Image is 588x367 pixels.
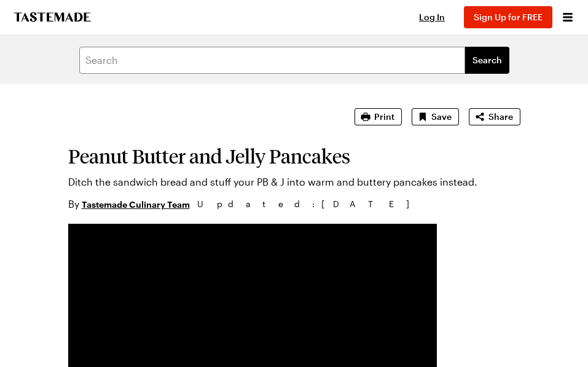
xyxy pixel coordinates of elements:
[197,197,421,211] span: Updated : [DATE]
[68,175,520,189] p: Ditch the sandwich bread and stuff your PB & J into warm and buttery pancakes instead.
[488,111,513,123] span: Share
[374,111,394,123] span: Print
[407,11,457,23] button: Log In
[419,12,445,22] span: Log In
[12,12,92,22] a: To Tastemade Home Page
[472,54,502,66] span: Search
[474,12,543,22] span: Sign Up for FREE
[68,145,520,167] h1: Peanut Butter and Jelly Pancakes
[68,197,190,211] p: By
[560,9,576,25] button: Open menu
[464,6,552,28] button: Sign Up for FREE
[355,108,402,125] button: Print
[465,47,509,74] button: filters
[82,197,190,211] a: Tastemade Culinary Team
[469,108,520,125] button: Share
[431,111,452,123] span: Save
[412,108,459,125] button: Save recipe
